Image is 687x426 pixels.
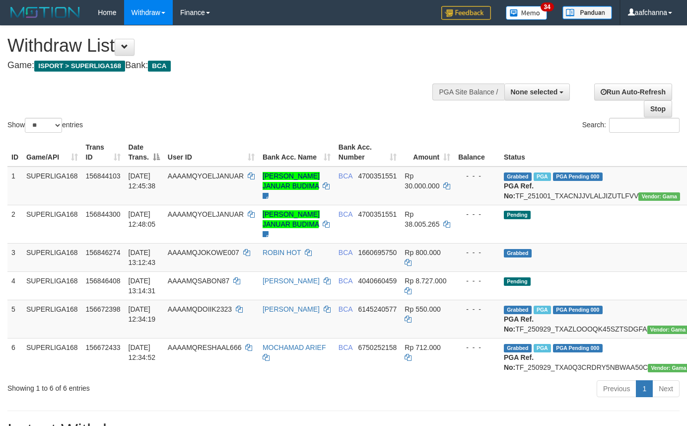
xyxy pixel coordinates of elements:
[7,118,83,133] label: Show entries
[339,210,352,218] span: BCA
[358,343,397,351] span: Copy 6750252158 to clipboard
[22,167,82,205] td: SUPERLIGA168
[504,249,532,257] span: Grabbed
[86,305,121,313] span: 156672398
[129,210,156,228] span: [DATE] 12:48:05
[22,300,82,338] td: SUPERLIGA168
[358,305,397,313] span: Copy 6145240577 to clipboard
[339,305,352,313] span: BCA
[259,138,335,167] th: Bank Acc. Name: activate to sort column ascending
[7,167,22,205] td: 1
[458,209,496,219] div: - - -
[129,172,156,190] span: [DATE] 12:45:38
[504,306,532,314] span: Grabbed
[401,138,454,167] th: Amount: activate to sort column ascending
[7,36,448,56] h1: Withdraw List
[335,138,401,167] th: Bank Acc. Number: activate to sort column ascending
[534,344,551,352] span: Marked by aafsoycanthlai
[506,6,548,20] img: Button%20Memo.svg
[511,88,558,96] span: None selected
[638,192,680,201] span: Vendor URL: https://trx31.1velocity.biz
[541,2,554,11] span: 34
[168,172,244,180] span: AAAAMQYOELJANUAR
[454,138,500,167] th: Balance
[504,353,534,371] b: PGA Ref. No:
[562,6,612,19] img: panduan.png
[7,338,22,376] td: 6
[358,210,397,218] span: Copy 4700351551 to clipboard
[504,172,532,181] span: Grabbed
[7,205,22,243] td: 2
[168,210,244,218] span: AAAAMQYOELJANUAR
[7,61,448,71] h4: Game: Bank:
[86,249,121,256] span: 156846274
[263,277,320,285] a: [PERSON_NAME]
[7,138,22,167] th: ID
[358,277,397,285] span: Copy 4040660459 to clipboard
[7,300,22,338] td: 5
[441,6,491,20] img: Feedback.jpg
[504,344,532,352] span: Grabbed
[405,277,446,285] span: Rp 8.727.000
[553,172,603,181] span: PGA Pending
[339,277,352,285] span: BCA
[129,277,156,295] span: [DATE] 13:14:31
[7,243,22,271] td: 3
[458,304,496,314] div: - - -
[129,343,156,361] span: [DATE] 12:34:52
[148,61,170,72] span: BCA
[86,277,121,285] span: 156846408
[504,84,570,100] button: None selected
[636,380,653,397] a: 1
[594,84,672,100] a: Run Auto-Refresh
[609,118,680,133] input: Search:
[168,249,239,256] span: AAAAMQJOKOWE007
[339,343,352,351] span: BCA
[164,138,259,167] th: User ID: activate to sort column ascending
[7,5,83,20] img: MOTION_logo.png
[129,249,156,266] span: [DATE] 13:12:43
[22,138,82,167] th: Game/API: activate to sort column ascending
[358,172,397,180] span: Copy 4700351551 to clipboard
[168,277,230,285] span: AAAAMQSABON87
[405,210,439,228] span: Rp 38.005.265
[263,210,320,228] a: [PERSON_NAME] JANUAR BUDIMA
[168,305,232,313] span: AAAAMQDOIIK2323
[82,138,125,167] th: Trans ID: activate to sort column ascending
[339,249,352,256] span: BCA
[22,338,82,376] td: SUPERLIGA168
[34,61,125,72] span: ISPORT > SUPERLIGA168
[405,249,440,256] span: Rp 800.000
[22,271,82,300] td: SUPERLIGA168
[504,277,531,286] span: Pending
[597,380,636,397] a: Previous
[263,172,320,190] a: [PERSON_NAME] JANUAR BUDIMA
[432,84,504,100] div: PGA Site Balance /
[263,343,326,351] a: MOCHAMAD ARIEF
[129,305,156,323] span: [DATE] 12:34:19
[405,172,439,190] span: Rp 30.000.000
[263,249,301,256] a: ROBIN HOT
[504,182,534,200] b: PGA Ref. No:
[7,379,279,393] div: Showing 1 to 6 of 6 entries
[644,100,672,117] a: Stop
[7,271,22,300] td: 4
[582,118,680,133] label: Search:
[458,171,496,181] div: - - -
[25,118,62,133] select: Showentries
[358,249,397,256] span: Copy 1660695750 to clipboard
[86,210,121,218] span: 156844300
[405,343,440,351] span: Rp 712.000
[534,172,551,181] span: Marked by aafmaleo
[22,205,82,243] td: SUPERLIGA168
[86,343,121,351] span: 156672433
[553,306,603,314] span: PGA Pending
[534,306,551,314] span: Marked by aafsoycanthlai
[458,248,496,257] div: - - -
[168,343,242,351] span: AAAAMQRESHAAL666
[504,315,534,333] b: PGA Ref. No:
[458,276,496,286] div: - - -
[125,138,164,167] th: Date Trans.: activate to sort column descending
[86,172,121,180] span: 156844103
[22,243,82,271] td: SUPERLIGA168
